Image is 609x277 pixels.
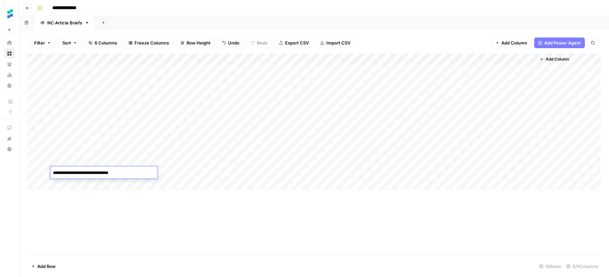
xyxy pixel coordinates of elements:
[34,39,45,46] span: Filter
[316,37,355,48] button: Import CSV
[491,37,532,48] button: Add Column
[4,133,15,144] button: What's new?
[186,39,211,46] span: Row Height
[537,55,572,64] button: Add Column
[84,37,121,48] button: 6 Columns
[326,39,350,46] span: Import CSV
[124,37,173,48] button: Freeze Columns
[4,144,15,155] button: Help + Support
[37,263,56,270] span: Add Row
[4,80,15,91] a: Settings
[62,39,71,46] span: Sort
[257,39,268,46] span: Redo
[501,39,527,46] span: Add Column
[4,70,15,80] a: Usage
[134,39,169,46] span: Freeze Columns
[546,56,569,62] span: Add Column
[537,261,564,272] div: 10 Rows
[544,39,581,46] span: Add Power Agent
[228,39,239,46] span: Undo
[246,37,272,48] button: Redo
[27,261,60,272] button: Add Row
[275,37,313,48] button: Export CSV
[4,48,15,59] a: Browse
[4,37,15,48] a: Home
[285,39,309,46] span: Export CSV
[4,5,15,22] button: Workspace: Ten Speed
[30,37,55,48] button: Filter
[4,59,15,70] a: Your Data
[4,133,14,144] div: What's new?
[218,37,244,48] button: Undo
[534,37,585,48] button: Add Power Agent
[47,19,82,26] div: NC Article Briefs
[564,261,601,272] div: 6/6 Columns
[58,37,81,48] button: Sort
[4,8,16,20] img: Ten Speed Logo
[34,16,95,29] a: NC Article Briefs
[4,122,15,133] a: AirOps Academy
[176,37,215,48] button: Row Height
[95,39,117,46] span: 6 Columns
